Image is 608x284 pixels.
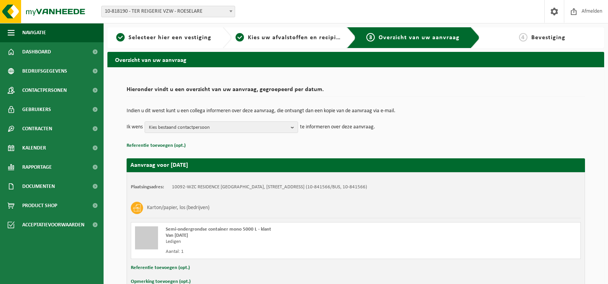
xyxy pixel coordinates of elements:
[300,121,375,133] p: te informeren over deze aanvraag.
[149,122,288,133] span: Kies bestaand contactpersoon
[166,227,271,232] span: Semi-ondergrondse container mono 5000 L - klant
[22,138,46,158] span: Kalender
[22,61,67,81] span: Bedrijfsgegevens
[131,184,164,189] strong: Plaatsingsadres:
[107,52,604,67] h2: Overzicht van uw aanvraag
[22,23,46,42] span: Navigatie
[147,202,209,214] h3: Karton/papier, los (bedrijven)
[131,263,190,273] button: Referentie toevoegen (opt.)
[22,158,52,177] span: Rapportage
[166,249,387,255] div: Aantal: 1
[22,119,52,138] span: Contracten
[366,33,375,42] span: 3
[22,100,51,119] span: Gebruikers
[127,108,585,114] p: Indien u dit wenst kunt u een collega informeren over deze aanvraag, die ontvangt dan een kopie v...
[22,196,57,215] span: Product Shop
[101,6,235,17] span: 10-818190 - TER REIGERIE VZW - ROESELARE
[22,215,84,234] span: Acceptatievoorwaarden
[129,35,211,41] span: Selecteer hier een vestiging
[127,86,585,97] h2: Hieronder vindt u een overzicht van uw aanvraag, gegroepeerd per datum.
[130,162,188,168] strong: Aanvraag voor [DATE]
[111,33,216,42] a: 1Selecteer hier een vestiging
[519,33,527,42] span: 4
[127,141,186,151] button: Referentie toevoegen (opt.)
[248,35,353,41] span: Kies uw afvalstoffen en recipiënten
[236,33,244,42] span: 2
[127,121,143,133] p: Ik wens
[166,239,387,245] div: Ledigen
[116,33,125,42] span: 1
[22,177,55,196] span: Documenten
[531,35,565,41] span: Bevestiging
[236,33,341,42] a: 2Kies uw afvalstoffen en recipiënten
[166,233,188,238] strong: Van [DATE]
[379,35,460,41] span: Overzicht van uw aanvraag
[22,81,67,100] span: Contactpersonen
[22,42,51,61] span: Dashboard
[102,6,235,17] span: 10-818190 - TER REIGERIE VZW - ROESELARE
[145,121,298,133] button: Kies bestaand contactpersoon
[172,184,367,190] td: 10092-WZC RESIDENCE [GEOGRAPHIC_DATA], [STREET_ADDRESS] (10-841566/BUS, 10-841566)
